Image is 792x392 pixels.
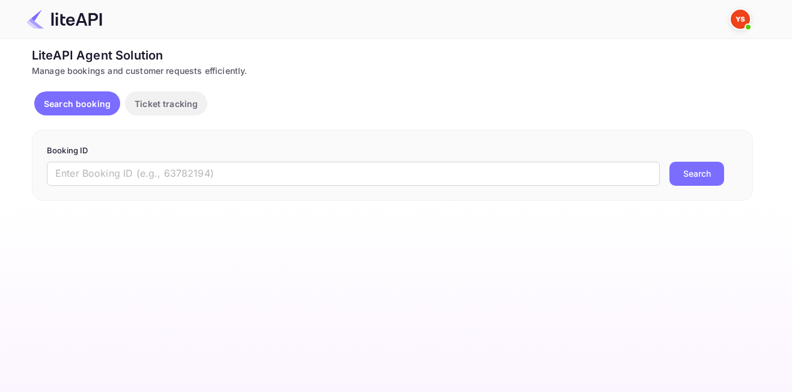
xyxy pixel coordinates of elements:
[135,97,198,110] p: Ticket tracking
[44,97,111,110] p: Search booking
[669,162,724,186] button: Search
[47,162,660,186] input: Enter Booking ID (e.g., 63782194)
[32,46,753,64] div: LiteAPI Agent Solution
[731,10,750,29] img: Yandex Support
[47,145,738,157] p: Booking ID
[32,64,753,77] div: Manage bookings and customer requests efficiently.
[26,10,102,29] img: LiteAPI Logo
